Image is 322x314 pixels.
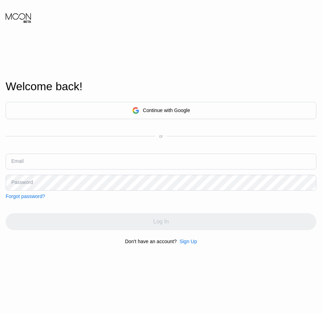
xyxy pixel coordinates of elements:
[159,134,163,139] div: or
[177,239,197,244] div: Sign Up
[11,179,33,185] div: Password
[6,102,316,119] div: Continue with Google
[11,158,24,164] div: Email
[6,193,45,199] div: Forgot password?
[125,239,177,244] div: Don't have an account?
[143,107,190,113] div: Continue with Google
[179,239,197,244] div: Sign Up
[6,80,316,93] div: Welcome back!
